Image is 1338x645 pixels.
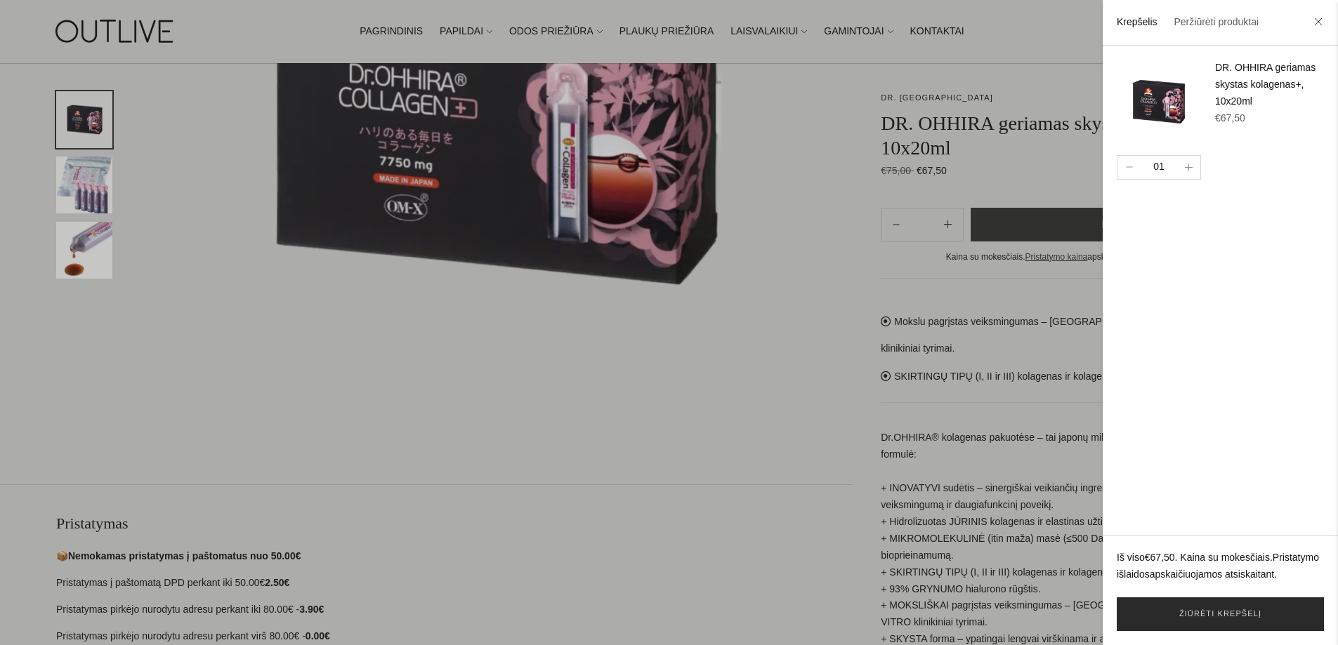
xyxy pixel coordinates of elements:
img: dr-ohhira-kolagenas-outlive_200x.png [1117,60,1201,144]
a: Pristatymo išlaidos [1117,552,1319,580]
span: €67,50 [1215,112,1245,124]
p: Iš viso . Kaina su mokesčiais. apskaičiuojamos atsiskaitant. [1117,550,1324,583]
span: €67,50 [1145,552,1175,563]
a: Krepšelis [1117,16,1157,27]
a: Peržiūrėti produktai [1174,16,1259,27]
div: 01 [1148,160,1170,175]
a: Žiūrėti krepšelį [1117,597,1324,631]
a: DR. OHHIRA geriamas skystas kolagenas+, 10x20ml [1215,62,1316,107]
